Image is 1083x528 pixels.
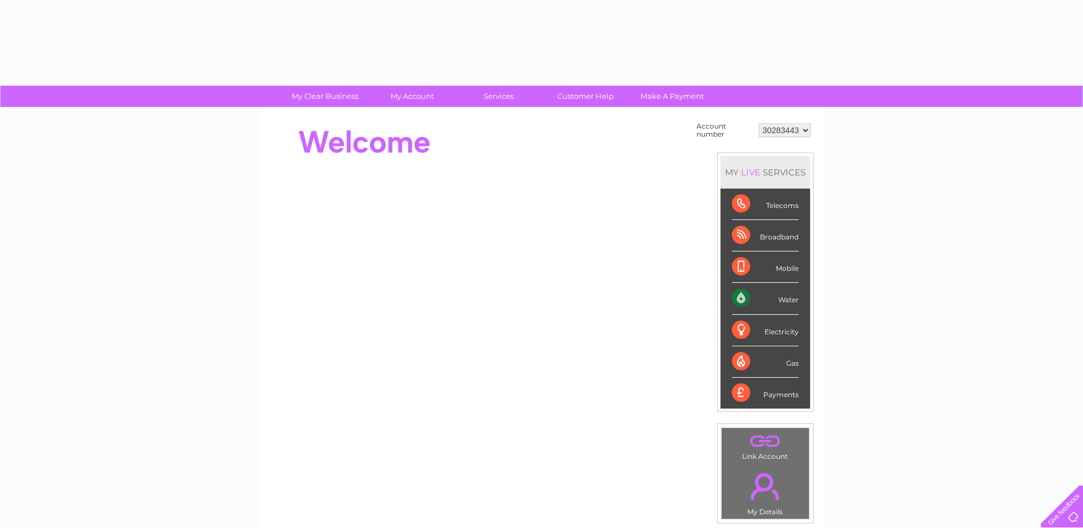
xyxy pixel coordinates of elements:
div: Payments [732,378,799,409]
div: Broadband [732,220,799,251]
a: Make A Payment [625,86,719,107]
div: Electricity [732,315,799,346]
td: My Details [721,463,810,519]
a: Customer Help [538,86,633,107]
div: Gas [732,346,799,378]
div: Water [732,283,799,314]
div: MY SERVICES [720,156,810,189]
td: Link Account [721,427,810,463]
a: My Account [365,86,459,107]
a: . [724,431,806,451]
td: Account number [694,119,756,141]
div: Mobile [732,251,799,283]
div: LIVE [739,167,763,178]
div: Telecoms [732,189,799,220]
a: My Clear Business [278,86,372,107]
a: Services [452,86,546,107]
a: . [724,466,806,506]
